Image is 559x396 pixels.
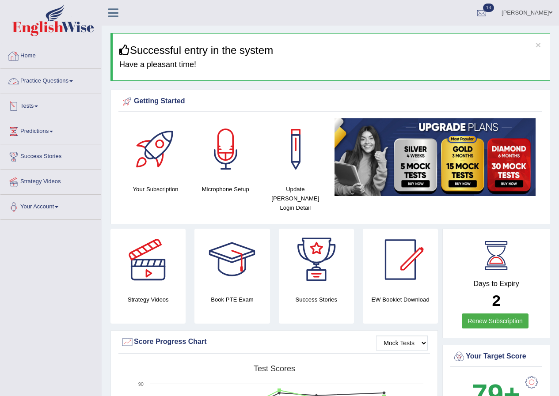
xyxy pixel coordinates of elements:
[119,45,543,56] h3: Successful entry in the system
[462,313,529,328] a: Renew Subscription
[0,44,101,66] a: Home
[0,69,101,91] a: Practice Questions
[0,94,101,116] a: Tests
[265,185,326,212] h4: Update [PERSON_NAME] Login Detail
[453,280,540,288] h4: Days to Expiry
[536,40,541,49] button: ×
[483,4,494,12] span: 13
[0,119,101,141] a: Predictions
[121,336,428,349] div: Score Progress Chart
[125,185,186,194] h4: Your Subscription
[492,292,500,309] b: 2
[119,60,543,69] h4: Have a pleasant time!
[195,185,256,194] h4: Microphone Setup
[194,295,270,304] h4: Book PTE Exam
[254,364,295,373] tspan: Test scores
[279,295,354,304] h4: Success Stories
[0,170,101,192] a: Strategy Videos
[0,144,101,166] a: Success Stories
[0,195,101,217] a: Your Account
[363,295,438,304] h4: EW Booklet Download
[138,381,144,387] text: 90
[335,118,536,196] img: small5.jpg
[121,95,540,108] div: Getting Started
[110,295,186,304] h4: Strategy Videos
[453,350,540,363] div: Your Target Score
